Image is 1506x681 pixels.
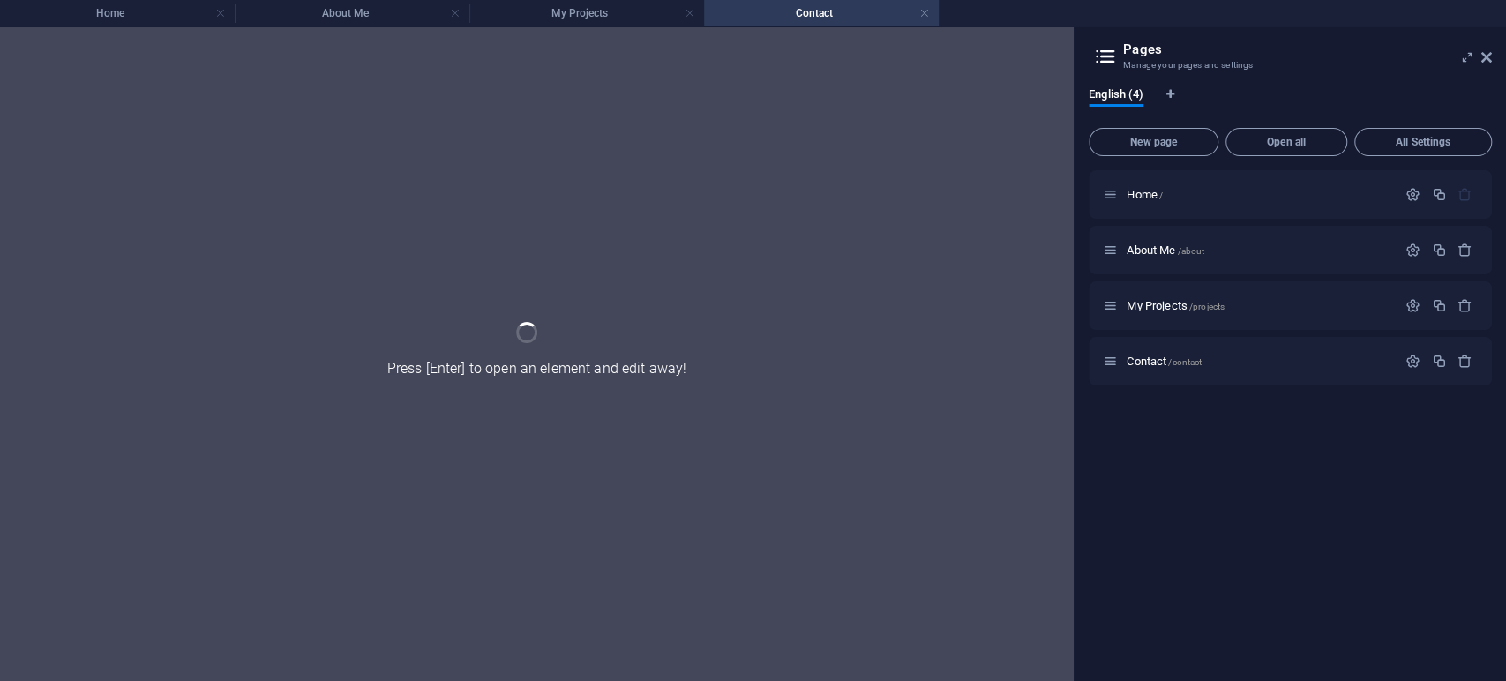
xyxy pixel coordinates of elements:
[1457,298,1472,313] div: Remove
[1159,191,1163,200] span: /
[1405,298,1420,313] div: Settings
[1121,300,1397,311] div: My Projects/projects
[1431,354,1446,369] div: Duplicate
[1405,354,1420,369] div: Settings
[1225,128,1347,156] button: Open all
[1121,189,1397,200] div: Home/
[1127,188,1163,201] span: Home
[1233,137,1339,147] span: Open all
[1431,298,1446,313] div: Duplicate
[1354,128,1492,156] button: All Settings
[1089,87,1492,121] div: Language Tabs
[1168,357,1202,367] span: /contact
[1177,246,1204,256] span: /about
[1127,355,1202,368] span: Contact
[235,4,469,23] h4: About Me
[1089,84,1143,109] span: English (4)
[1405,187,1420,202] div: Settings
[469,4,704,23] h4: My Projects
[1121,355,1397,367] div: Contact/contact
[1089,128,1218,156] button: New page
[1405,243,1420,258] div: Settings
[1127,299,1225,312] span: My Projects
[1457,187,1472,202] div: The startpage cannot be deleted
[1189,302,1225,311] span: /projects
[1362,137,1484,147] span: All Settings
[1457,243,1472,258] div: Remove
[1121,244,1397,256] div: About Me/about
[1431,243,1446,258] div: Duplicate
[1431,187,1446,202] div: Duplicate
[1123,41,1492,57] h2: Pages
[1097,137,1210,147] span: New page
[704,4,939,23] h4: Contact
[1457,354,1472,369] div: Remove
[1127,243,1204,257] span: About Me
[1123,57,1457,73] h3: Manage your pages and settings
